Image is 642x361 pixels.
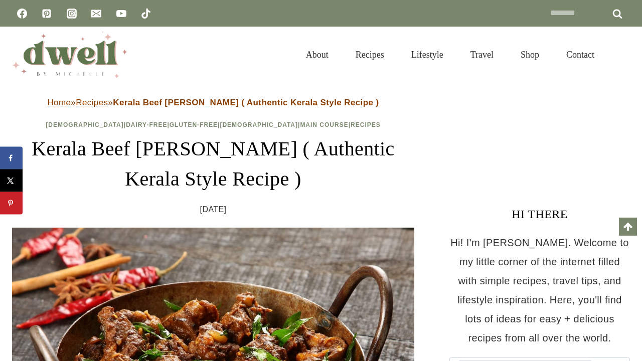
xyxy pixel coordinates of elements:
a: Recipes [76,98,108,107]
a: About [292,37,342,72]
a: TikTok [136,4,156,24]
a: Main Course [300,121,348,128]
a: Contact [553,37,608,72]
a: Instagram [62,4,82,24]
a: Dairy-Free [126,121,167,128]
span: » » [47,98,379,107]
nav: Primary Navigation [292,37,608,72]
a: Pinterest [37,4,57,24]
a: Recipes [351,121,381,128]
a: Recipes [342,37,398,72]
a: YouTube [111,4,131,24]
p: Hi! I'm [PERSON_NAME]. Welcome to my little corner of the internet filled with simple recipes, tr... [449,233,630,347]
h3: HI THERE [449,205,630,223]
button: View Search Form [613,46,630,63]
a: Gluten-Free [170,121,218,128]
a: Shop [507,37,553,72]
a: Facebook [12,4,32,24]
a: Lifestyle [398,37,457,72]
a: Travel [457,37,507,72]
time: [DATE] [200,202,227,217]
a: Email [86,4,106,24]
strong: Kerala Beef [PERSON_NAME] ( Authentic Kerala Style Recipe ) [113,98,379,107]
span: | | | | | [46,121,381,128]
a: Home [47,98,71,107]
img: DWELL by michelle [12,32,127,78]
a: Scroll to top [619,218,637,236]
h1: Kerala Beef [PERSON_NAME] ( Authentic Kerala Style Recipe ) [12,134,414,194]
a: [DEMOGRAPHIC_DATA] [46,121,124,128]
a: [DEMOGRAPHIC_DATA] [220,121,298,128]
